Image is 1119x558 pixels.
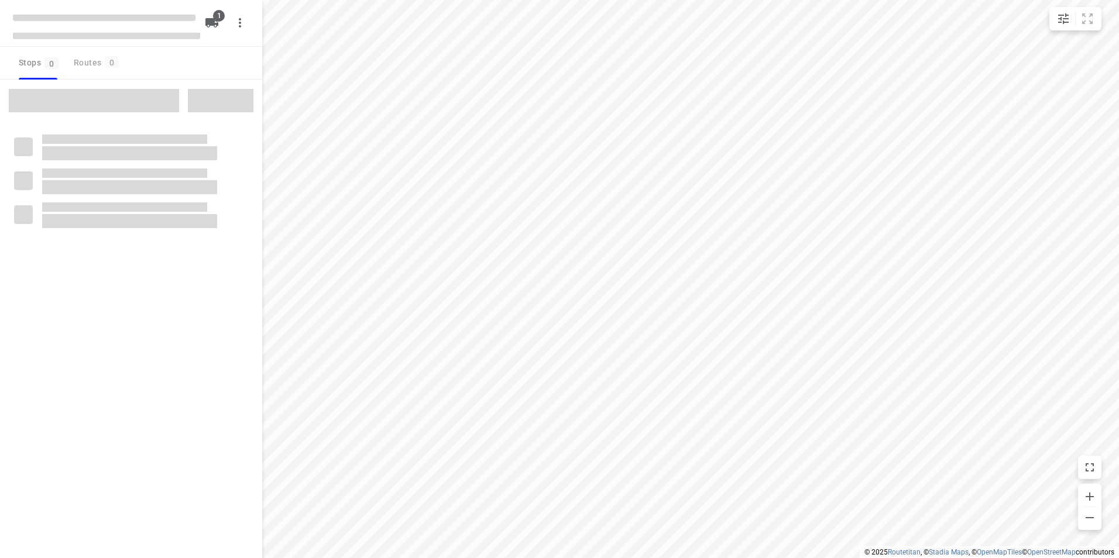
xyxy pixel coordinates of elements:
[1052,7,1075,30] button: Map settings
[977,548,1022,556] a: OpenMapTiles
[1027,548,1076,556] a: OpenStreetMap
[888,548,921,556] a: Routetitan
[1049,7,1101,30] div: small contained button group
[864,548,1114,556] li: © 2025 , © , © © contributors
[929,548,969,556] a: Stadia Maps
